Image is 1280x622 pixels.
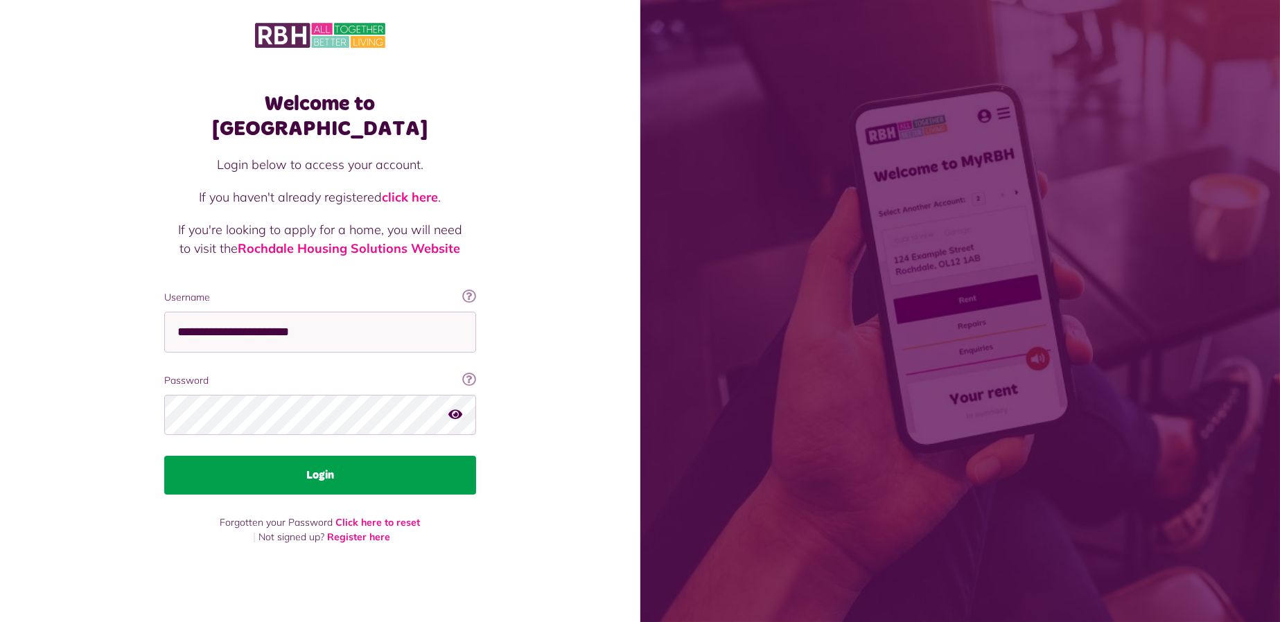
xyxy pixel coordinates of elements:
a: Click here to reset [335,516,420,528]
a: Rochdale Housing Solutions Website [238,240,460,256]
span: Forgotten your Password [220,516,333,528]
img: MyRBH [255,21,385,50]
p: If you're looking to apply for a home, you will need to visit the [178,220,462,258]
a: click here [382,189,438,205]
p: If you haven't already registered . [178,188,462,206]
a: Register here [327,531,390,543]
label: Username [164,290,476,305]
h1: Welcome to [GEOGRAPHIC_DATA] [164,91,476,141]
label: Password [164,373,476,388]
span: Not signed up? [258,531,324,543]
p: Login below to access your account. [178,155,462,174]
button: Login [164,456,476,495]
